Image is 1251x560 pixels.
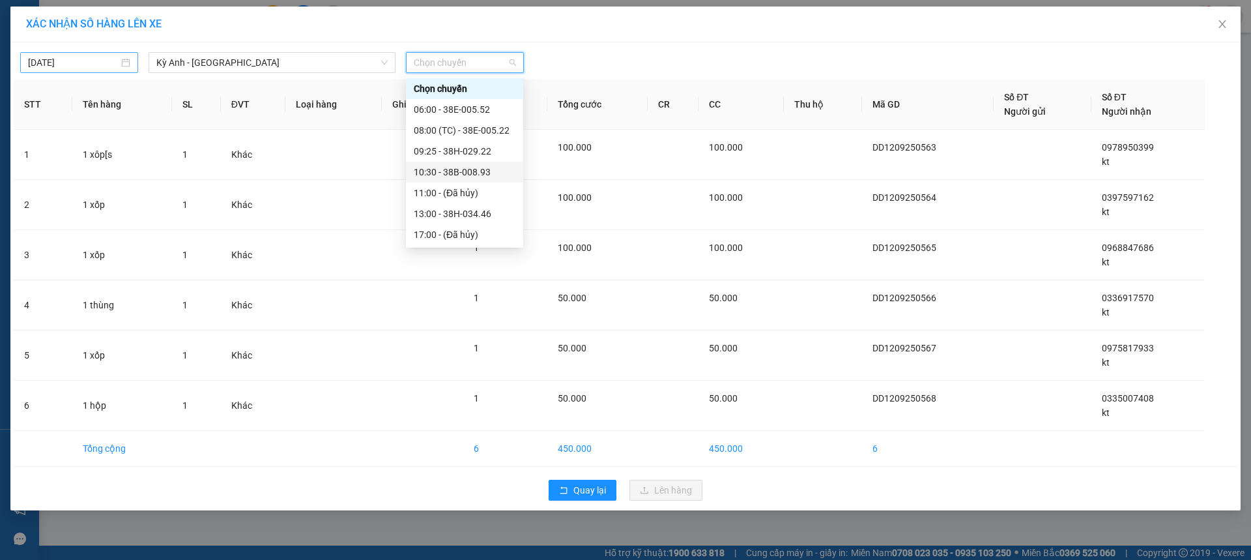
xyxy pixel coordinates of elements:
[414,144,515,158] div: 09:25 - 38H-029.22
[14,381,72,431] td: 6
[1102,142,1154,153] span: 0978950399
[872,243,936,253] span: DD1209250565
[1102,293,1154,303] span: 0336917570
[182,400,188,411] span: 1
[1102,343,1154,353] span: 0975817933
[182,350,188,361] span: 1
[862,80,994,130] th: Mã GD
[156,53,388,72] span: Kỳ Anh - Hà Nội
[1204,7,1241,43] button: Close
[784,80,862,130] th: Thu hộ
[547,80,648,130] th: Tổng cước
[559,486,568,496] span: rollback
[648,80,698,130] th: CR
[1102,393,1154,404] span: 0335007408
[172,80,221,130] th: SL
[285,80,382,130] th: Loại hàng
[414,102,515,117] div: 06:00 - 38E-005.52
[474,243,479,253] span: 1
[698,431,784,467] td: 450.000
[414,81,515,96] div: Chọn chuyến
[28,55,119,70] input: 12/09/2025
[414,207,515,221] div: 13:00 - 38H-034.46
[406,78,523,99] div: Chọn chuyến
[1102,243,1154,253] span: 0968847686
[872,393,936,404] span: DD1209250568
[414,165,515,179] div: 10:30 - 38B-008.93
[221,130,286,180] td: Khác
[14,331,72,381] td: 5
[414,123,515,138] div: 08:00 (TC) - 38E-005.22
[549,480,616,501] button: rollbackQuay lại
[1004,92,1029,102] span: Số ĐT
[558,343,586,353] span: 50.000
[414,228,515,242] div: 17:00 - (Đã hủy)
[1102,207,1110,217] span: kt
[1102,156,1110,167] span: kt
[474,293,479,303] span: 1
[14,180,72,230] td: 2
[558,243,592,253] span: 100.000
[709,393,738,404] span: 50.000
[72,230,172,280] td: 1 xốp
[558,142,592,153] span: 100.000
[862,431,994,467] td: 6
[182,300,188,310] span: 1
[182,199,188,210] span: 1
[573,483,606,497] span: Quay lại
[72,80,172,130] th: Tên hàng
[221,180,286,230] td: Khác
[14,130,72,180] td: 1
[698,80,784,130] th: CC
[72,280,172,331] td: 1 thùng
[14,230,72,280] td: 3
[1004,106,1046,117] span: Người gửi
[709,192,743,203] span: 100.000
[1102,106,1151,117] span: Người nhận
[474,393,479,404] span: 1
[1102,307,1110,317] span: kt
[709,142,743,153] span: 100.000
[382,80,463,130] th: Ghi chú
[72,381,172,431] td: 1 hộp
[1217,19,1228,29] span: close
[1102,92,1127,102] span: Số ĐT
[709,343,738,353] span: 50.000
[872,293,936,303] span: DD1209250566
[72,130,172,180] td: 1 xôp[s
[709,243,743,253] span: 100.000
[558,192,592,203] span: 100.000
[414,186,515,200] div: 11:00 - (Đã hủy)
[709,293,738,303] span: 50.000
[182,149,188,160] span: 1
[381,59,388,66] span: down
[221,381,286,431] td: Khác
[1102,357,1110,368] span: kt
[1102,407,1110,418] span: kt
[221,80,286,130] th: ĐVT
[558,293,586,303] span: 50.000
[72,431,172,467] td: Tổng cộng
[72,180,172,230] td: 1 xốp
[14,80,72,130] th: STT
[872,142,936,153] span: DD1209250563
[182,250,188,260] span: 1
[1102,192,1154,203] span: 0397597162
[629,480,702,501] button: uploadLên hàng
[474,343,479,353] span: 1
[463,431,547,467] td: 6
[221,280,286,331] td: Khác
[547,431,648,467] td: 450.000
[558,393,586,404] span: 50.000
[872,343,936,353] span: DD1209250567
[14,280,72,331] td: 4
[26,18,162,30] span: XÁC NHẬN SỐ HÀNG LÊN XE
[1102,257,1110,267] span: kt
[872,192,936,203] span: DD1209250564
[72,331,172,381] td: 1 xốp
[221,230,286,280] td: Khác
[414,53,516,72] span: Chọn chuyến
[221,331,286,381] td: Khác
